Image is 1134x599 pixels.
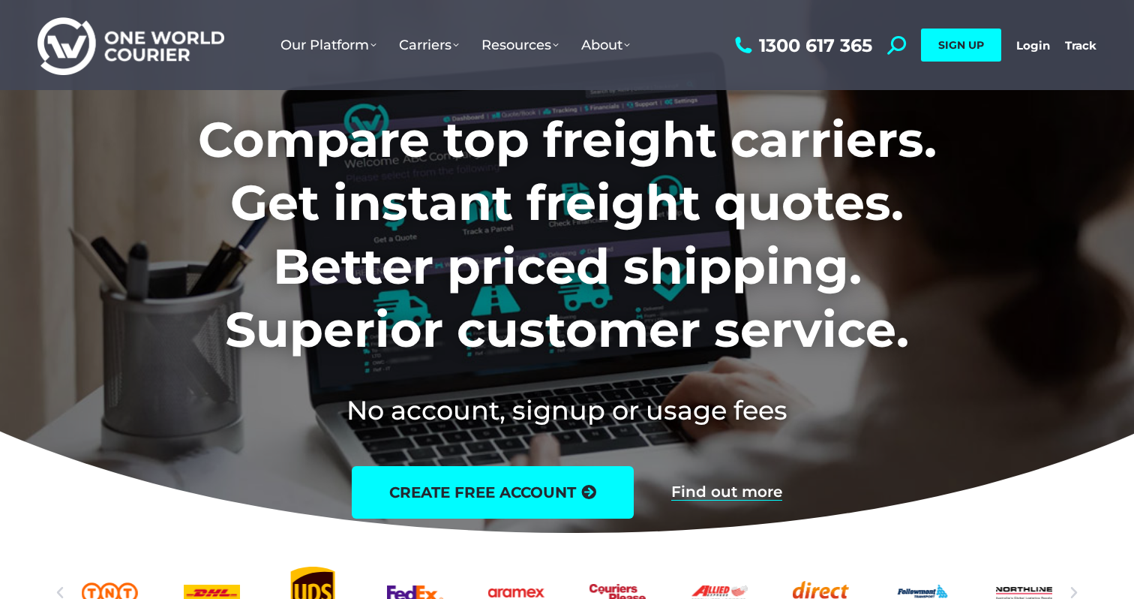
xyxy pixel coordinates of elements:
[581,37,630,53] span: About
[938,38,984,52] span: SIGN UP
[99,108,1036,362] h1: Compare top freight carriers. Get instant freight quotes. Better priced shipping. Superior custom...
[269,22,388,68] a: Our Platform
[99,392,1036,429] h2: No account, signup or usage fees
[731,36,872,55] a: 1300 617 365
[481,37,559,53] span: Resources
[399,37,459,53] span: Carriers
[1065,38,1096,53] a: Track
[470,22,570,68] a: Resources
[352,466,634,519] a: create free account
[921,29,1001,62] a: SIGN UP
[37,15,224,76] img: One World Courier
[388,22,470,68] a: Carriers
[570,22,641,68] a: About
[280,37,376,53] span: Our Platform
[671,484,782,501] a: Find out more
[1016,38,1050,53] a: Login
